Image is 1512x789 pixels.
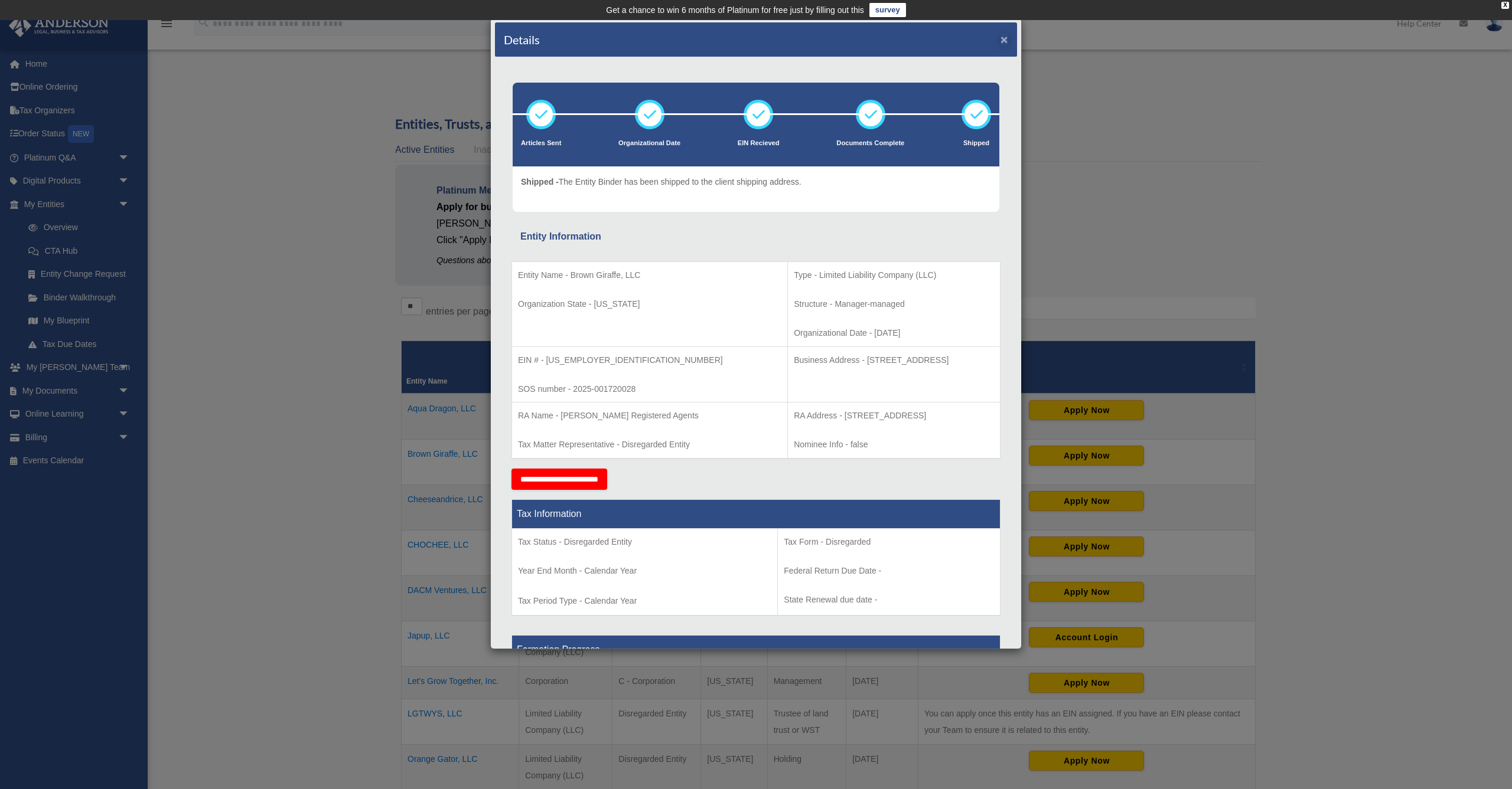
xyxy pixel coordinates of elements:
[962,137,991,149] p: Shipped
[521,137,561,149] p: Articles Sent
[836,137,904,149] p: Documents Complete
[794,326,994,341] p: Organizational Date - [DATE]
[518,382,781,397] p: SOS number - 2025-001720028
[618,137,680,149] p: Organizational Date
[794,437,994,452] p: Nominee Info - false
[512,528,778,616] td: Tax Period Type - Calendar Year
[794,297,994,312] p: Structure - Manager-managed
[520,228,992,245] div: Entity Information
[606,3,864,17] div: Get a chance to win 6 months of Platinum for free just by filling out this
[518,564,771,578] p: Year End Month - Calendar Year
[518,353,781,368] p: EIN # - [US_EMPLOYER_IDENTIFICATION_NUMBER]
[794,353,994,368] p: Business Address - [STREET_ADDRESS]
[784,564,994,578] p: Federal Return Due Date -
[518,408,781,423] p: RA Name - [PERSON_NAME] Registered Agents
[1001,33,1008,45] button: ×
[518,535,771,549] p: Tax Status - Disregarded Entity
[521,175,801,189] p: The Entity Binder has been shipped to the client shipping address.
[738,137,780,149] p: EIN Recieved
[1501,2,1509,9] div: close
[518,437,781,452] p: Tax Matter Representative - Disregarded Entity
[504,31,540,48] h4: Details
[521,177,559,186] span: Shipped -
[869,3,906,17] a: survey
[518,268,781,283] p: Entity Name - Brown Giraffe, LLC
[512,499,1001,528] th: Tax Information
[784,535,994,549] p: Tax Form - Disregarded
[794,268,994,283] p: Type - Limited Liability Company (LLC)
[512,635,1001,664] th: Formation Progress
[784,592,994,607] p: State Renewal due date -
[518,297,781,312] p: Organization State - [US_STATE]
[794,408,994,423] p: RA Address - [STREET_ADDRESS]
